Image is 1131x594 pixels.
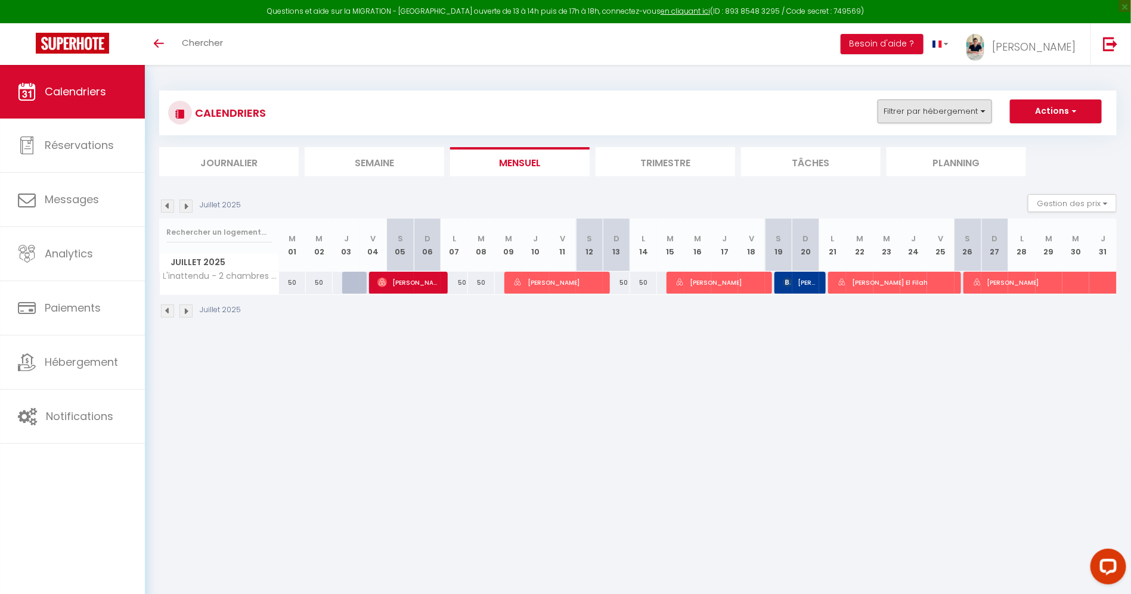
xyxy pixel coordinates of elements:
[802,233,808,244] abbr: D
[159,147,299,176] li: Journalier
[741,147,881,176] li: Tâches
[630,272,657,294] div: 50
[1103,36,1118,51] img: logout
[45,138,114,153] span: Réservations
[45,84,106,99] span: Calendriers
[603,219,630,272] th: 13
[938,233,944,244] abbr: V
[45,354,118,369] span: Hébergement
[749,233,754,244] abbr: V
[596,147,735,176] li: Trimestre
[846,219,873,272] th: 22
[315,233,323,244] abbr: M
[955,219,981,272] th: 26
[1008,219,1035,272] th: 28
[398,233,403,244] abbr: S
[377,271,440,294] span: [PERSON_NAME]
[478,233,485,244] abbr: M
[684,219,711,272] th: 16
[424,233,430,244] abbr: D
[441,272,467,294] div: 50
[166,222,272,243] input: Rechercher un logement...
[887,147,1026,176] li: Planning
[46,409,113,424] span: Notifications
[306,219,333,272] th: 02
[371,233,376,244] abbr: V
[630,219,657,272] th: 14
[776,233,782,244] abbr: S
[279,219,306,272] th: 01
[711,219,738,272] th: 17
[878,99,992,123] button: Filtrer par hébergement
[1081,544,1131,594] iframe: LiveChat chat widget
[722,233,727,244] abbr: J
[783,271,819,294] span: [PERSON_NAME]
[1062,219,1089,272] th: 30
[603,272,630,294] div: 50
[441,219,467,272] th: 07
[927,219,954,272] th: 25
[192,99,266,126] h3: CALENDRIERS
[200,200,241,211] p: Juillet 2025
[981,219,1008,272] th: 27
[162,272,281,281] span: L'inattendu - 2 chambres hypercentre
[900,219,927,272] th: 24
[173,23,232,65] a: Chercher
[1073,233,1080,244] abbr: M
[45,300,101,315] span: Paiements
[289,233,296,244] abbr: M
[667,233,674,244] abbr: M
[360,219,386,272] th: 04
[560,233,565,244] abbr: V
[657,219,684,272] th: 15
[344,233,349,244] abbr: J
[1020,233,1024,244] abbr: L
[738,219,765,272] th: 18
[661,6,710,16] a: en cliquant ici
[965,233,971,244] abbr: S
[200,304,241,316] p: Juillet 2025
[675,271,764,294] span: [PERSON_NAME]
[837,271,953,294] span: [PERSON_NAME] El Filah
[182,36,223,49] span: Chercher
[1010,99,1102,123] button: Actions
[279,272,306,294] div: 50
[468,272,495,294] div: 50
[883,233,890,244] abbr: M
[613,233,619,244] abbr: D
[819,219,846,272] th: 21
[912,233,916,244] abbr: J
[856,233,863,244] abbr: M
[958,23,1090,65] a: ... [PERSON_NAME]
[1101,233,1105,244] abbr: J
[333,219,360,272] th: 03
[533,233,538,244] abbr: J
[414,219,441,272] th: 06
[468,219,495,272] th: 08
[1036,219,1062,272] th: 29
[513,271,602,294] span: [PERSON_NAME]
[587,233,592,244] abbr: S
[841,34,924,54] button: Besoin d'aide ?
[549,219,576,272] th: 11
[505,233,512,244] abbr: M
[387,219,414,272] th: 05
[450,147,590,176] li: Mensuel
[453,233,456,244] abbr: L
[873,219,900,272] th: 23
[831,233,835,244] abbr: L
[160,254,278,271] span: Juillet 2025
[1045,233,1052,244] abbr: M
[305,147,444,176] li: Semaine
[522,219,549,272] th: 10
[36,33,109,54] img: Super Booking
[966,34,984,61] img: ...
[765,219,792,272] th: 19
[1089,219,1117,272] th: 31
[495,219,522,272] th: 09
[694,233,701,244] abbr: M
[992,39,1076,54] span: [PERSON_NAME]
[1028,194,1117,212] button: Gestion des prix
[576,219,603,272] th: 12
